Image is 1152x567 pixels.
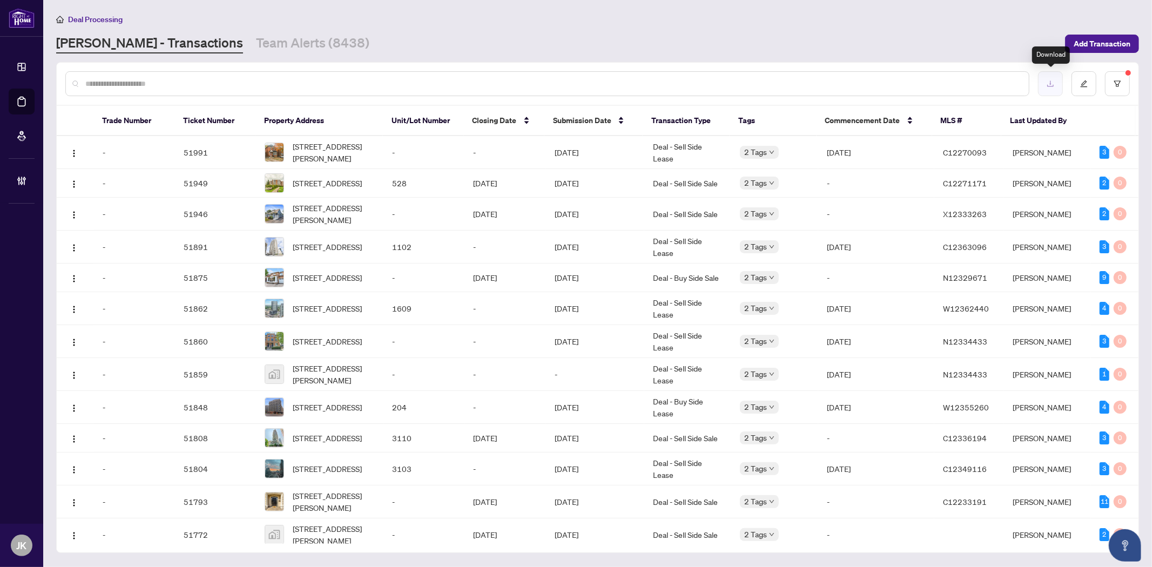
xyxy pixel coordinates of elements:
[744,271,767,283] span: 2 Tags
[70,274,78,283] img: Logo
[70,305,78,314] img: Logo
[265,299,284,318] img: thumbnail-img
[383,518,464,551] td: -
[175,424,256,453] td: 51808
[1004,325,1091,358] td: [PERSON_NAME]
[465,325,546,358] td: -
[65,269,83,286] button: Logo
[744,207,767,220] span: 2 Tags
[546,136,644,169] td: [DATE]
[544,106,643,136] th: Submission Date
[65,460,83,477] button: Logo
[175,198,256,231] td: 51946
[1100,462,1109,475] div: 3
[293,202,375,226] span: [STREET_ADDRESS][PERSON_NAME]
[68,15,123,24] span: Deal Processing
[94,518,175,551] td: -
[383,198,464,231] td: -
[1100,335,1109,348] div: 3
[65,429,83,447] button: Logo
[1114,177,1127,190] div: 0
[293,432,362,444] span: [STREET_ADDRESS]
[175,485,256,518] td: 51793
[769,244,774,249] span: down
[1100,240,1109,253] div: 3
[265,268,284,287] img: thumbnail-img
[1100,146,1109,159] div: 3
[293,523,375,546] span: [STREET_ADDRESS][PERSON_NAME]
[818,136,934,169] td: [DATE]
[1100,302,1109,315] div: 4
[383,231,464,264] td: 1102
[293,463,362,475] span: [STREET_ADDRESS]
[175,292,256,325] td: 51862
[644,264,731,292] td: Deal - Buy Side Sale
[65,300,83,317] button: Logo
[1100,495,1109,508] div: 11
[932,106,1001,136] th: MLS #
[744,462,767,475] span: 2 Tags
[744,302,767,314] span: 2 Tags
[265,429,284,447] img: thumbnail-img
[769,306,774,311] span: down
[1074,35,1130,52] span: Add Transaction
[818,518,934,551] td: -
[769,404,774,410] span: down
[769,275,774,280] span: down
[1114,271,1127,284] div: 0
[1100,528,1109,541] div: 2
[383,106,464,136] th: Unit/Lot Number
[943,178,987,188] span: C12271171
[175,231,256,264] td: 51891
[769,211,774,217] span: down
[644,453,731,485] td: Deal - Sell Side Lease
[744,401,767,413] span: 2 Tags
[943,369,987,379] span: N12334433
[70,180,78,188] img: Logo
[818,485,934,518] td: -
[383,325,464,358] td: -
[1004,453,1091,485] td: [PERSON_NAME]
[1080,80,1088,87] span: edit
[818,453,934,485] td: [DATE]
[744,240,767,253] span: 2 Tags
[1100,431,1109,444] div: 3
[70,465,78,474] img: Logo
[293,177,362,189] span: [STREET_ADDRESS]
[644,231,731,264] td: Deal - Sell Side Lease
[1114,401,1127,414] div: 0
[65,493,83,510] button: Logo
[1105,71,1130,96] button: filter
[94,264,175,292] td: -
[17,538,27,553] span: JK
[255,106,383,136] th: Property Address
[94,292,175,325] td: -
[943,147,987,157] span: C12270093
[265,460,284,478] img: thumbnail-img
[769,339,774,344] span: down
[56,34,243,53] a: [PERSON_NAME] - Transactions
[70,404,78,413] img: Logo
[644,325,731,358] td: Deal - Sell Side Lease
[744,495,767,508] span: 2 Tags
[465,169,546,198] td: [DATE]
[644,292,731,325] td: Deal - Sell Side Lease
[464,106,545,136] th: Closing Date
[744,368,767,380] span: 2 Tags
[1004,391,1091,424] td: [PERSON_NAME]
[465,424,546,453] td: [DATE]
[769,532,774,537] span: down
[546,485,644,518] td: [DATE]
[943,303,989,313] span: W12362440
[744,528,767,541] span: 2 Tags
[1100,368,1109,381] div: 1
[265,174,284,192] img: thumbnail-img
[175,169,256,198] td: 51949
[818,358,934,391] td: [DATE]
[70,531,78,540] img: Logo
[943,273,987,282] span: N12329671
[56,16,64,23] span: home
[293,302,362,314] span: [STREET_ADDRESS]
[1109,529,1141,562] button: Open asap
[175,518,256,551] td: 51772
